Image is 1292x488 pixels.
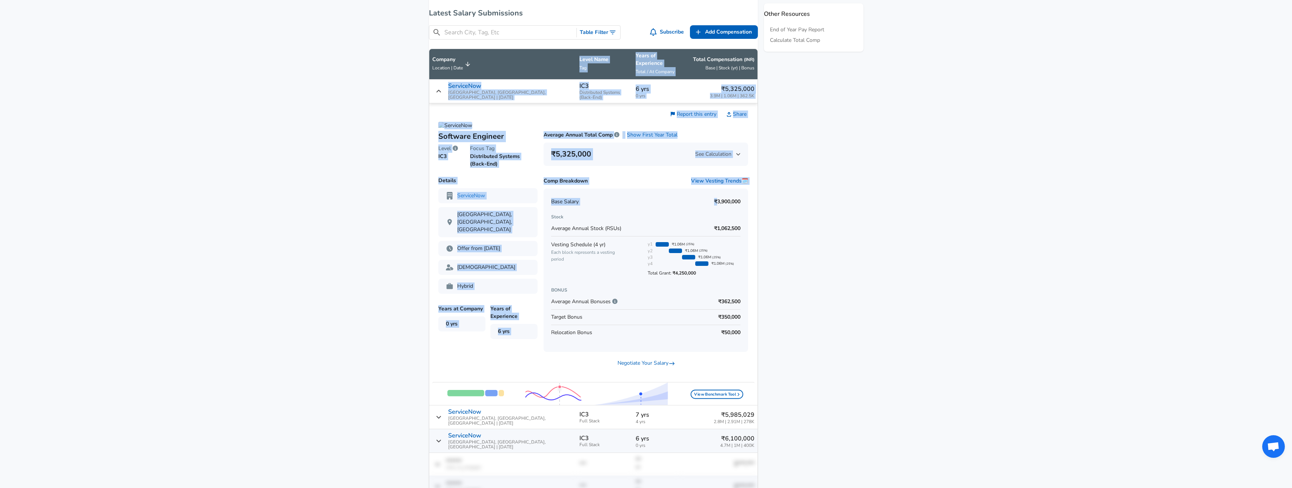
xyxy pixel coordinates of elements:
span: CompanyLocation | Date [432,56,473,72]
span: Add Compensation [705,28,752,37]
img: Salary trend lines [594,382,668,405]
div: y4 [648,261,653,267]
a: Add Compensation [690,25,758,39]
span: 3.9M | 1.06M | 362.5K [710,94,754,98]
span: [GEOGRAPHIC_DATA], [GEOGRAPHIC_DATA], [GEOGRAPHIC_DATA] | [DATE] [448,90,573,100]
a: ServiceNow [457,192,485,199]
p: Level Name [579,56,630,63]
span: We calculate your average annual total compensation by adding your base salary to the average of ... [614,131,619,138]
span: (25%) [712,255,721,259]
p: ₹5,985,029 [714,410,754,419]
span: Total Grant: [648,267,731,276]
p: 6 yrs [636,434,677,443]
p: | [622,131,624,139]
span: Report this entry [677,110,716,118]
span: Base | Stock (yr) | Bonus [705,65,754,71]
h6: Latest Salary Submissions [429,7,758,19]
p: ₹1,062,500 [714,225,740,232]
span: ₹1.06M [672,242,685,247]
span: (25%) [686,242,694,246]
span: Levels are a company's method of standardizing employee's scope of assumed ability, responsibilit... [453,144,458,153]
p: Other Resources [764,3,863,18]
img: Salary trends in a graph [525,383,582,405]
span: Full Stack [579,442,630,447]
h6: Focus Tag [470,144,538,153]
span: Average Annual Stock (RSUs) [551,225,621,232]
h6: BONUS [551,286,741,294]
h6: ₹5,325,000 [551,148,591,160]
span: Vesting Schedule ( 4 yr ) [551,241,605,248]
div: y2 [648,248,653,254]
span: Level [438,144,451,153]
span: Total / At Company [636,69,674,75]
p: Hybrid [446,282,530,290]
p: Offer from [DATE] [446,245,530,252]
img: ServiceNow [438,122,472,129]
p: IC3 [579,435,589,442]
p: ₹6,100,000 [720,434,754,443]
a: End of Year Pay Report [770,26,824,34]
p: Years of Experience [490,305,538,339]
p: ₹50,000 [721,329,740,336]
span: 0 yrs [446,320,458,327]
span: Share [733,110,747,118]
p: ServiceNow [448,408,481,415]
span: Total Compensation (INR) Base | Stock (yr) | Bonus [683,56,754,72]
span: View Benchmark Tool [694,391,740,398]
span: Average Annual Bonuses [551,298,618,305]
p: Years of Experience [636,52,677,67]
span: Distributed Systems (Back-End) [579,90,630,100]
span: 4.7M | 1M | 400K [720,443,754,448]
span: Target Bonus [551,313,582,321]
p: ₹350,000 [718,313,740,321]
a: Calculate Total Comp [770,37,820,44]
span: ₹1.06M [698,255,711,260]
button: View Vesting Trends🗓️ [691,177,748,185]
span: ₹1.06M [711,261,725,266]
span: 4 yrs [636,419,677,424]
span: 0 yrs [636,443,677,448]
span: Tag [579,65,587,71]
span: Location | Date [432,65,463,71]
strong: ₹4,250,000 [673,270,696,276]
button: Toggle Search Filters [577,26,620,40]
p: ₹362,500 [718,298,740,305]
p: Software Engineer [438,131,538,142]
span: 6 yrs [490,324,538,339]
span: ₹1.06M [685,248,698,253]
div: Open chat [1262,435,1285,458]
span: [GEOGRAPHIC_DATA], [GEOGRAPHIC_DATA], [GEOGRAPHIC_DATA] | [DATE] [448,440,573,450]
button: Show First Year Total [627,131,677,139]
p: Distributed Systems (Back-End) [470,153,538,168]
span: 0 yrs [636,94,677,98]
p: Comp Breakdown [544,177,588,185]
img: Salary distribution by compensation components [447,390,504,396]
span: Full Stack [579,419,630,424]
p: Details [438,177,538,184]
h6: Stock [551,213,741,221]
span: [GEOGRAPHIC_DATA], [GEOGRAPHIC_DATA], [GEOGRAPHIC_DATA] | [DATE] [448,416,573,426]
p: Company [432,56,463,63]
span: Relocation Bonus [551,329,592,336]
div: y3 [648,254,653,261]
p: ServiceNow [448,83,481,89]
p: IC3 [579,83,589,89]
span: See Calculation [695,150,740,158]
button: View Benchmark Tool [691,390,743,399]
span: (25%) [725,262,734,266]
p: Average Annual Total Comp [544,131,619,139]
p: Years at Company [438,305,485,331]
p: ServiceNow [448,432,481,439]
p: Total Compensation [693,56,754,63]
div: y1 [648,241,653,247]
p: 7 yrs [636,410,677,419]
p: [GEOGRAPHIC_DATA], [GEOGRAPHIC_DATA], [GEOGRAPHIC_DATA] [446,211,530,233]
p: ₹3,900,000 [714,198,740,206]
p: ₹5,325,000 [710,84,754,94]
input: Search City, Tag, Etc [444,28,574,37]
p: [DEMOGRAPHIC_DATA] [446,264,530,271]
span: Base Salary [551,198,579,206]
button: Subscribe [648,25,687,39]
span: 2.8M | 2.91M | 278K [714,419,754,424]
p: IC3 [438,153,458,160]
